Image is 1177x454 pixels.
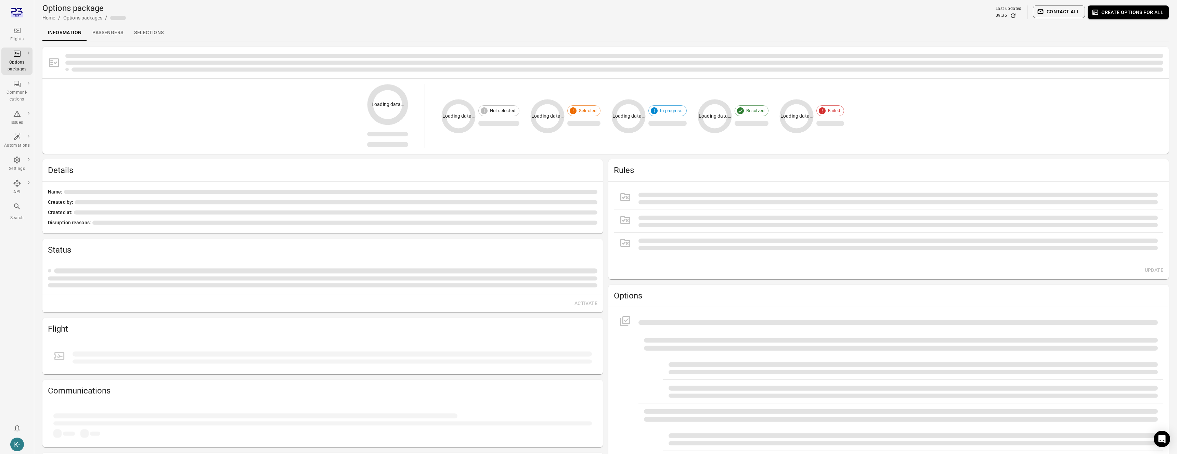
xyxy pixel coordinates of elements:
[42,25,87,41] a: Information
[1088,5,1169,19] button: Create options for all
[614,290,1163,301] h2: Options
[129,25,169,41] a: Selections
[656,107,686,114] span: In progress
[1,131,33,151] a: Automations
[48,385,597,396] h2: Communications
[4,215,30,222] div: Search
[1,177,33,198] a: API
[4,89,30,103] div: Communi-cations
[531,113,564,119] text: Loading data…
[575,107,600,114] span: Selected
[824,107,844,114] span: Failed
[996,12,1007,19] div: 09:36
[48,199,75,206] span: Created by
[996,5,1022,12] div: Last updated
[48,219,92,227] span: Disruption reasons
[1154,431,1170,447] div: Open Intercom Messenger
[48,209,74,216] span: Created at
[4,189,30,196] div: API
[10,421,24,435] button: Notifications
[372,102,404,107] text: Loading data…
[42,3,126,14] h1: Options package
[1,108,33,128] a: Issues
[4,142,30,149] div: Automations
[48,244,597,255] h2: Status
[1010,12,1017,19] button: Refresh data
[1,24,33,45] a: Flights
[105,14,107,22] li: /
[10,438,24,451] div: K-
[8,435,27,454] button: Kristinn - avilabs
[442,113,475,119] text: Loading data…
[4,165,30,172] div: Settings
[48,188,64,196] span: Name
[42,15,55,21] a: Home
[742,107,768,114] span: Resolved
[1,48,33,75] a: Options packages
[4,119,30,126] div: Issues
[87,25,129,41] a: Passengers
[42,14,126,22] nav: Breadcrumbs
[48,323,597,334] h2: Flight
[699,113,731,119] text: Loading data…
[58,14,61,22] li: /
[48,165,597,176] h2: Details
[1,200,33,223] button: Search
[1,154,33,174] a: Settings
[63,15,102,21] a: Options packages
[4,36,30,43] div: Flights
[486,107,519,114] span: Not selected
[42,25,1169,41] div: Local navigation
[780,113,813,119] text: Loading data…
[614,165,1163,176] h2: Rules
[4,59,30,73] div: Options packages
[1033,5,1085,18] button: Contact all
[612,113,645,119] text: Loading data…
[1,78,33,105] a: Communi-cations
